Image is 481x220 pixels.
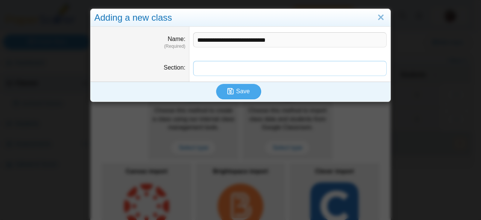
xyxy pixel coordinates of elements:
button: Save [216,84,261,99]
a: Close [375,11,387,24]
div: Adding a new class [91,9,390,27]
label: Name [168,36,185,42]
label: Section [164,64,186,71]
dfn: (Required) [94,43,185,50]
span: Save [236,88,250,94]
